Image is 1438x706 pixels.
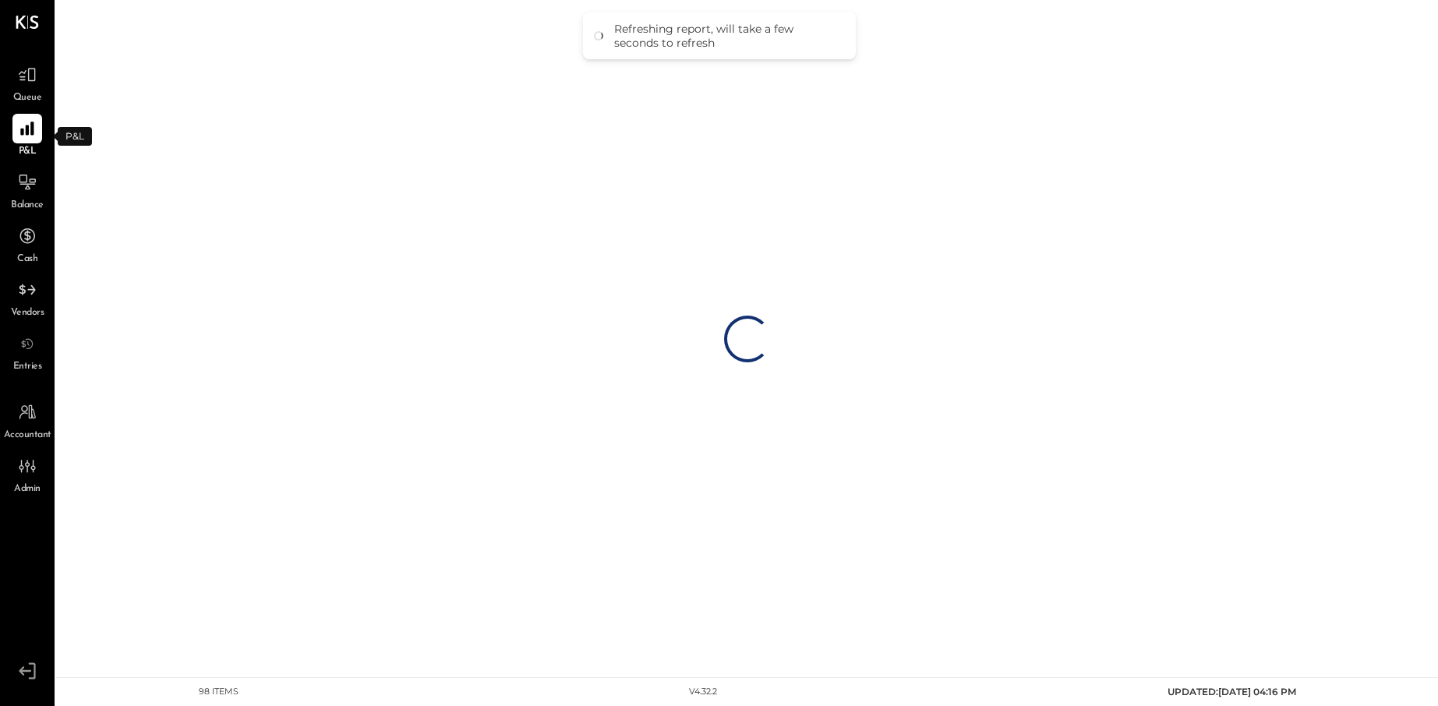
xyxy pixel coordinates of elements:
div: Refreshing report, will take a few seconds to refresh [614,22,840,50]
span: Admin [14,482,41,496]
span: Vendors [11,306,44,320]
a: Admin [1,451,54,496]
a: Balance [1,168,54,213]
a: Entries [1,329,54,374]
div: v 4.32.2 [689,686,717,698]
span: Entries [13,360,42,374]
span: Balance [11,199,44,213]
span: P&L [19,145,37,159]
span: UPDATED: [DATE] 04:16 PM [1168,686,1296,697]
div: P&L [58,127,92,146]
span: Accountant [4,429,51,443]
span: Queue [13,91,42,105]
div: 98 items [199,686,238,698]
a: Queue [1,60,54,105]
a: Accountant [1,397,54,443]
a: Cash [1,221,54,267]
span: Cash [17,252,37,267]
a: Vendors [1,275,54,320]
a: P&L [1,114,54,159]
